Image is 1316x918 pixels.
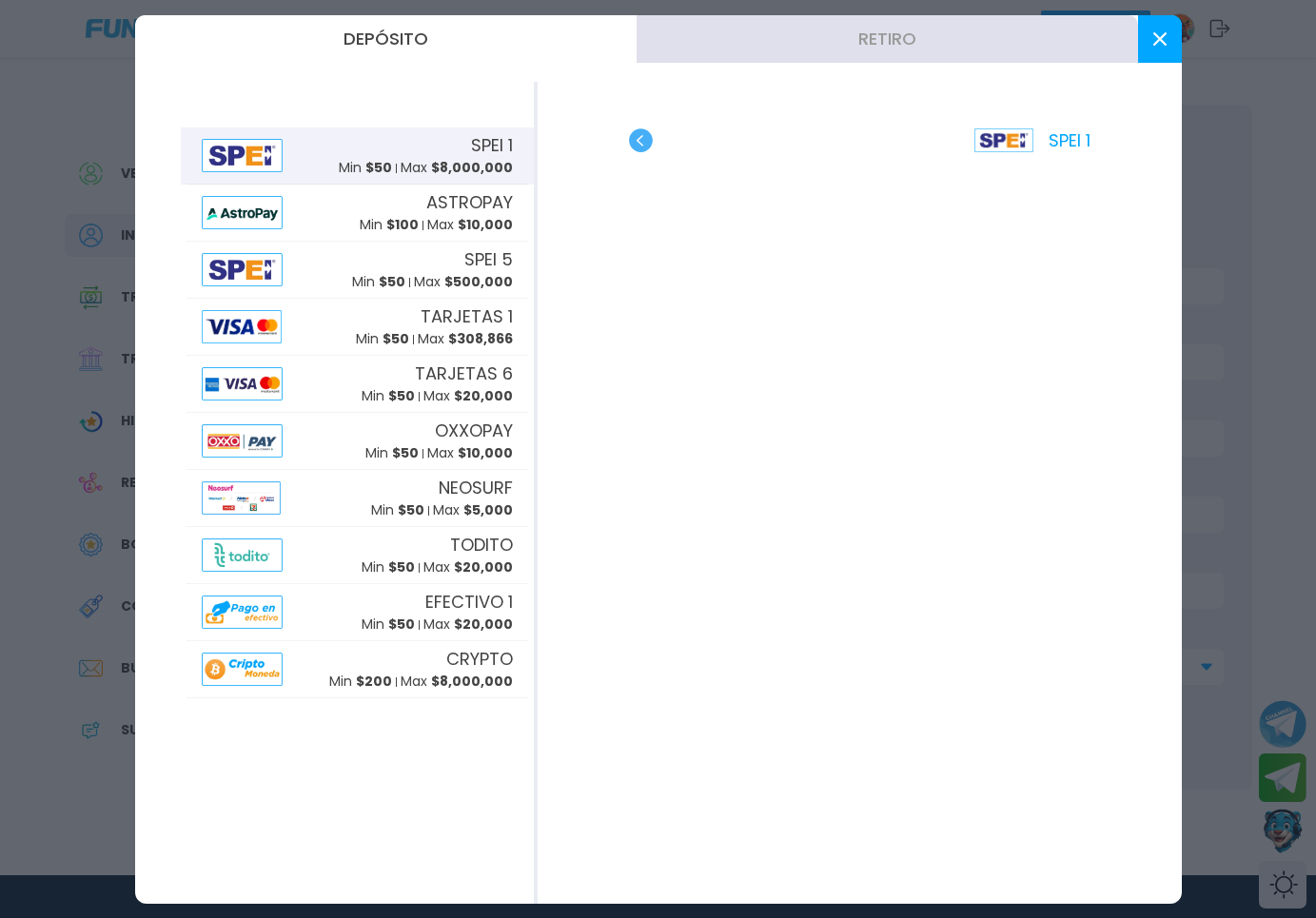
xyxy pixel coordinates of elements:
[379,272,405,291] span: $ 50
[426,189,513,215] span: ASTROPAY
[401,672,513,692] p: Max
[202,310,282,343] img: Alipay
[202,424,284,458] img: Alipay
[388,615,415,634] span: $ 50
[446,646,513,672] span: CRYPTO
[415,361,513,386] span: TARJETAS 6
[401,158,513,178] p: Max
[471,132,513,158] span: SPEI 1
[135,15,637,63] button: Depósito
[181,242,534,299] button: AlipaySPEI 5Min $50Max $500,000
[637,15,1138,63] button: Retiro
[202,481,281,515] img: Alipay
[388,557,415,576] span: $ 50
[454,557,513,576] span: $ 20,000
[421,303,513,329] span: TARJETAS 1
[450,532,513,557] span: TODITO
[352,272,405,292] p: Min
[181,584,534,641] button: AlipayEFECTIVO 1Min $50Max $20,000
[360,215,419,235] p: Min
[362,615,415,635] p: Min
[427,443,513,463] p: Max
[202,196,284,229] img: Alipay
[439,475,513,500] span: NEOSURF
[356,329,409,349] p: Min
[202,596,284,629] img: Alipay
[398,500,424,519] span: $ 50
[181,127,534,185] button: AlipaySPEI 1Min $50Max $8,000,000
[181,356,534,413] button: AlipayTARJETAS 6Min $50Max $20,000
[423,615,513,635] p: Max
[181,470,534,527] button: AlipayNEOSURFMin $50Max $5,000
[454,386,513,405] span: $ 20,000
[433,500,513,520] p: Max
[431,672,513,691] span: $ 8,000,000
[435,418,513,443] span: OXXOPAY
[202,139,284,172] img: Alipay
[423,386,513,406] p: Max
[448,329,513,348] span: $ 308,866
[431,158,513,177] span: $ 8,000,000
[418,329,513,349] p: Max
[362,557,415,577] p: Min
[329,672,392,692] p: Min
[458,215,513,234] span: $ 10,000
[974,127,1090,153] p: SPEI 1
[383,329,409,348] span: $ 50
[427,215,513,235] p: Max
[423,557,513,577] p: Max
[464,246,513,272] span: SPEI 5
[181,299,534,356] button: AlipayTARJETAS 1Min $50Max $308,866
[181,185,534,242] button: AlipayASTROPAYMin $100Max $10,000
[365,158,392,177] span: $ 50
[414,272,513,292] p: Max
[386,215,419,234] span: $ 100
[181,527,534,584] button: AlipayTODITOMin $50Max $20,000
[356,672,392,691] span: $ 200
[202,253,284,286] img: Alipay
[365,443,419,463] p: Min
[458,443,513,462] span: $ 10,000
[181,641,534,698] button: AlipayCRYPTOMin $200Max $8,000,000
[388,386,415,405] span: $ 50
[371,500,424,520] p: Min
[454,615,513,634] span: $ 20,000
[444,272,513,291] span: $ 500,000
[974,128,1032,152] img: Platform Logo
[202,538,284,572] img: Alipay
[463,500,513,519] span: $ 5,000
[425,589,513,615] span: EFECTIVO 1
[362,386,415,406] p: Min
[339,158,392,178] p: Min
[181,413,534,470] button: AlipayOXXOPAYMin $50Max $10,000
[392,443,419,462] span: $ 50
[202,653,284,686] img: Alipay
[202,367,284,400] img: Alipay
